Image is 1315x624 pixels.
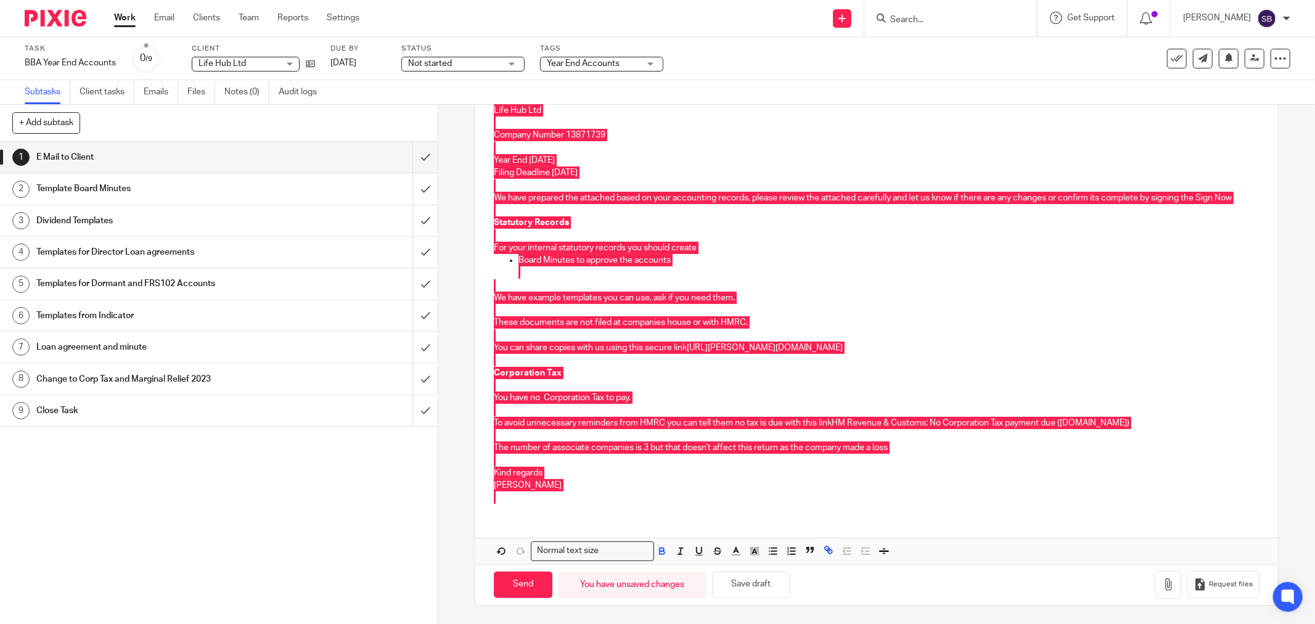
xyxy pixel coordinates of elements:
span: Life Hub Ltd [199,59,246,68]
h1: Templates for Director Loan agreements [36,243,279,261]
p: Life Hub Ltd [494,104,1260,117]
a: Reports [277,12,308,24]
div: You have unsaved changes [559,572,706,598]
span: [DATE] [330,59,356,67]
img: Pixie [25,10,86,27]
p: The number of associate companies is 3 but that doesn't affect this return as the company made a ... [494,441,1260,454]
p: Board Minutes to approve the accounts [518,254,1260,266]
label: Due by [330,44,386,54]
a: Email [154,12,174,24]
div: 8 [12,371,30,388]
h1: Loan agreement and minute [36,338,279,356]
strong: Corporation Tax [494,369,562,377]
span: Get Support [1067,14,1115,22]
span: Not started [408,59,452,68]
span: Normal text size [534,544,601,557]
label: Tags [540,44,663,54]
label: Client [192,44,315,54]
h1: Change to Corp Tax and Marginal Relief 2023 [36,370,279,388]
strong: Statutory Records [494,218,569,227]
p: You can share copies with us using this secure link [494,342,1260,354]
div: Search for option [531,541,654,560]
div: 3 [12,212,30,229]
span: Year End Accounts [547,59,620,68]
div: 6 [12,307,30,324]
input: Search for option [602,544,647,557]
h1: Dividend Templates [36,211,279,230]
p: [PERSON_NAME] [494,479,1260,491]
p: To avoid unnecessary reminders from HMRC you can tell them no tax is due with this link [494,417,1260,429]
h1: Close Task [36,401,279,420]
a: Settings [327,12,359,24]
a: Client tasks [80,80,134,104]
input: Send [494,572,552,598]
div: 1 [12,149,30,166]
a: Notes (0) [224,80,269,104]
a: Clients [193,12,220,24]
div: 4 [12,244,30,261]
p: Year End [DATE] [494,154,1260,166]
span: Request files [1209,580,1253,589]
p: You have no Corporation Tax to pay. [494,392,1260,404]
div: 0 [140,51,152,65]
button: Request files [1187,571,1259,599]
label: Status [401,44,525,54]
h1: E Mail to Client [36,148,279,166]
button: Save draft [712,572,790,598]
p: We have example templates you can use, ask if you need them. [494,292,1260,304]
p: [PERSON_NAME] [1183,12,1251,24]
a: [URL][PERSON_NAME][DOMAIN_NAME] [687,343,843,352]
p: Company Number 13871739 [494,129,1260,141]
div: 9 [12,402,30,419]
h1: Template Board Minutes [36,179,279,198]
small: /9 [145,55,152,62]
p: Kind regards [494,467,1260,479]
div: 2 [12,181,30,198]
p: These documents are not filed at companies house or with HMRC. [494,316,1260,329]
div: 5 [12,276,30,293]
label: Task [25,44,116,54]
p: We have prepared the attached based on your accounting records, please review the attached carefu... [494,192,1260,204]
h1: Templates from Indicator [36,306,279,325]
input: Search [889,15,1000,26]
a: Work [114,12,136,24]
div: BBA Year End Accounts [25,57,116,69]
a: HM Revenue & Customs: No Corporation Tax payment due ([DOMAIN_NAME]) [832,419,1129,427]
a: Emails [144,80,178,104]
p: For your internal statutory records you should create [494,242,1260,254]
div: 7 [12,339,30,356]
button: + Add subtask [12,112,80,133]
a: Files [187,80,215,104]
a: Team [239,12,259,24]
img: svg%3E [1257,9,1277,28]
a: Audit logs [279,80,326,104]
a: Subtasks [25,80,70,104]
h1: Templates for Dormant and FRS102 Accounts [36,274,279,293]
p: Filing Deadline [DATE] [494,166,1260,179]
